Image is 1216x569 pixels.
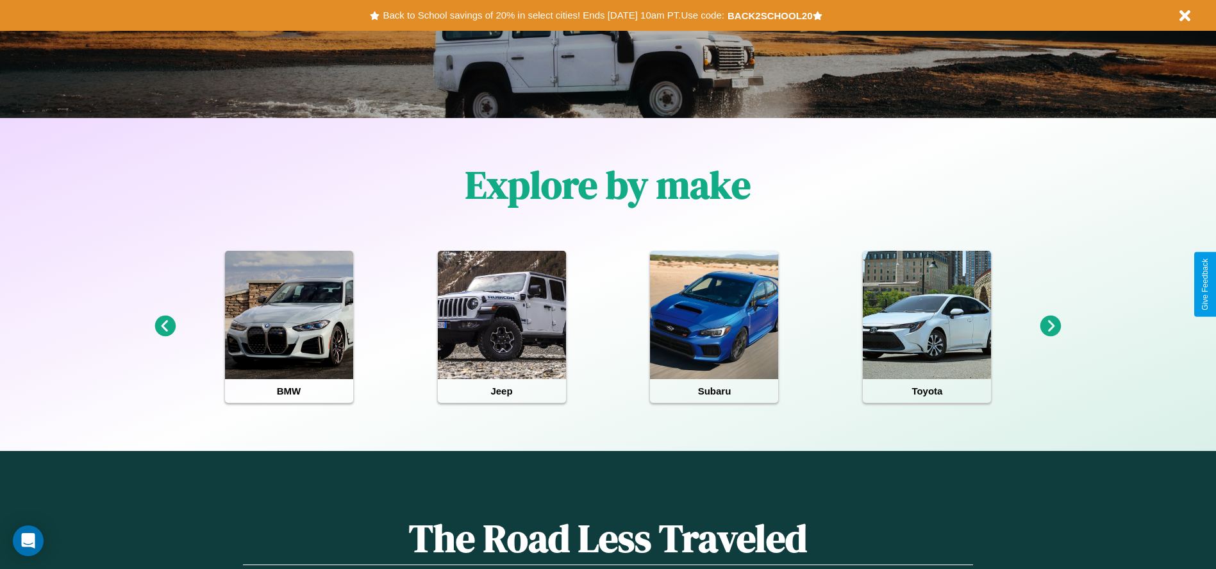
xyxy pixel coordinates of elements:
[863,379,991,403] h4: Toyota
[379,6,727,24] button: Back to School savings of 20% in select cities! Ends [DATE] 10am PT.Use code:
[650,379,778,403] h4: Subaru
[13,525,44,556] div: Open Intercom Messenger
[243,512,972,565] h1: The Road Less Traveled
[1201,259,1210,310] div: Give Feedback
[465,158,751,211] h1: Explore by make
[225,379,353,403] h4: BMW
[438,379,566,403] h4: Jeep
[728,10,813,21] b: BACK2SCHOOL20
